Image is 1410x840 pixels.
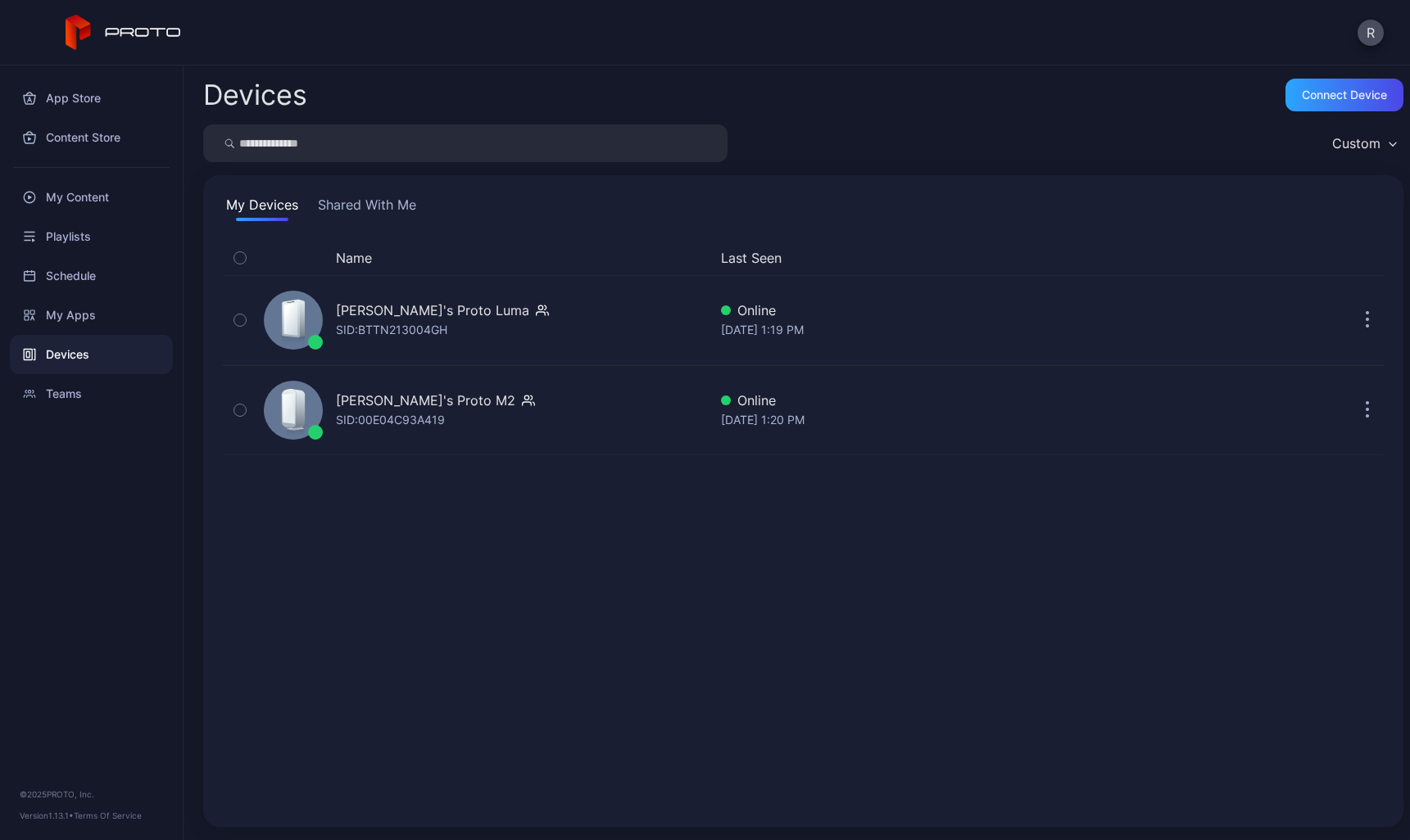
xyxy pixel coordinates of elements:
[1351,248,1384,268] div: Options
[10,335,173,374] a: Devices
[336,300,529,320] div: [PERSON_NAME]'s Proto Luma
[1302,88,1387,102] div: Connect device
[721,410,1177,430] div: [DATE] 1:20 PM
[721,248,1171,268] button: Last Seen
[10,296,173,335] a: My Apps
[74,811,142,820] a: Terms Of Service
[1285,79,1403,111] button: Connect device
[721,300,1177,320] div: Online
[1184,248,1331,268] div: Update Device
[10,217,173,256] a: Playlists
[20,811,74,820] span: Version 1.13.1 •
[721,320,1177,340] div: [DATE] 1:19 PM
[20,788,163,801] div: © 2025 PROTO, Inc.
[10,178,173,217] a: My Content
[315,195,419,221] button: Shared With Me
[336,410,445,430] div: SID: 00E04C93A419
[336,320,447,340] div: SID: BTTN213004GH
[223,195,301,221] button: My Devices
[336,248,372,268] button: Name
[721,391,1177,410] div: Online
[336,391,515,410] div: [PERSON_NAME]'s Proto M2
[10,118,173,157] a: Content Store
[10,256,173,296] a: Schedule
[1324,124,1403,162] button: Custom
[10,374,173,413] a: Teams
[203,80,307,110] h2: Devices
[1358,20,1384,46] button: R
[10,79,173,118] a: App Store
[1332,135,1381,151] div: Custom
